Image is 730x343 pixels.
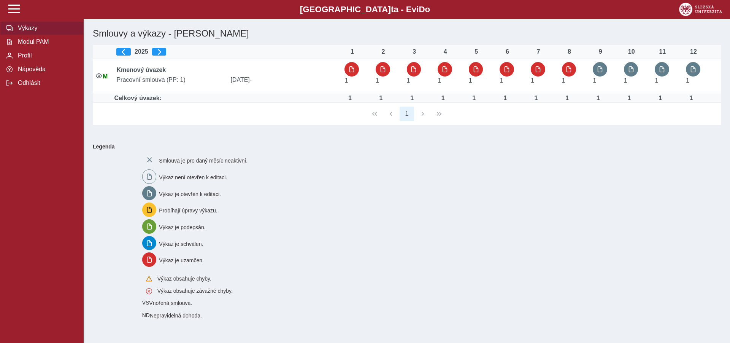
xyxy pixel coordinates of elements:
div: 3 [407,48,422,55]
div: Úvazek : 8 h / den. 40 h / týden. [590,95,606,102]
span: - [250,77,252,83]
span: Smlouva vnořená do kmene [142,312,150,318]
div: 11 [655,48,670,55]
div: Úvazek : 8 h / den. 40 h / týden. [497,95,513,102]
span: [DATE] [227,77,341,83]
td: Celkový úvazek: [113,94,341,103]
span: Profil [16,52,77,59]
span: Úvazek : 8 h / den. 40 h / týden. [562,77,565,84]
div: 7 [531,48,546,55]
div: 10 [624,48,639,55]
span: Modul PAM [16,38,77,45]
div: 4 [438,48,453,55]
span: Úvazek : 8 h / den. 40 h / týden. [686,77,689,84]
span: Výkaz obsahuje závažné chyby. [157,288,233,294]
div: Úvazek : 8 h / den. 40 h / týden. [405,95,420,102]
div: 2025 [116,48,338,56]
span: Smlouva vnořená do kmene [142,300,149,306]
span: Probíhají úpravy výkazu. [159,207,217,214]
span: Výkaz je uzamčen. [159,257,204,263]
div: 12 [686,48,701,55]
button: 1 [400,107,414,121]
span: Vnořená smlouva. [149,300,192,306]
b: [GEOGRAPHIC_DATA] a - Evi [23,5,707,14]
span: Úvazek : 8 h / den. 40 h / týden. [500,77,503,84]
span: Výkaz je otevřen k editaci. [159,191,221,197]
span: Výkaz není otevřen k editaci. [159,174,227,180]
span: Výkaz obsahuje chyby. [157,276,211,282]
span: Úvazek : 8 h / den. 40 h / týden. [531,77,534,84]
div: Úvazek : 8 h / den. 40 h / týden. [373,95,389,102]
h1: Smlouvy a výkazy - [PERSON_NAME] [90,25,618,42]
div: 5 [469,48,484,55]
b: Kmenový úvazek [116,67,166,73]
span: Výkaz je schválen. [159,241,203,247]
img: logo_web_su.png [679,3,722,16]
div: Úvazek : 8 h / den. 40 h / týden. [467,95,482,102]
span: Úvazek : 8 h / den. 40 h / týden. [593,77,596,84]
span: Nápověda [16,66,77,73]
span: D [419,5,425,14]
span: Úvazek : 8 h / den. 40 h / týden. [655,77,658,84]
span: Pracovní smlouva (PP: 1) [113,77,227,83]
i: Smlouva je aktivní [96,73,102,79]
div: 8 [562,48,577,55]
span: Úvazek : 8 h / den. 40 h / týden. [438,77,441,84]
div: Úvazek : 8 h / den. 40 h / týden. [622,95,637,102]
span: t [391,5,394,14]
div: 6 [500,48,515,55]
span: Výkaz je podepsán. [159,224,205,230]
div: 1 [344,48,360,55]
div: Úvazek : 8 h / den. 40 h / týden. [342,95,357,102]
span: Údaje souhlasí s údaji v Magionu [103,73,108,80]
div: 2 [376,48,391,55]
span: Úvazek : 8 h / den. 40 h / týden. [624,77,627,84]
b: Legenda [90,140,718,153]
span: Výkazy [16,25,77,32]
span: Úvazek : 8 h / den. 40 h / týden. [469,77,472,84]
div: Úvazek : 8 h / den. 40 h / týden. [528,95,544,102]
div: Úvazek : 8 h / den. 40 h / týden. [652,95,668,102]
span: Smlouva je pro daný měsíc neaktivní. [159,158,248,164]
div: Úvazek : 8 h / den. 40 h / týden. [435,95,451,102]
span: o [425,5,430,14]
span: Nepravidelná dohoda. [150,313,202,319]
span: Úvazek : 8 h / den. 40 h / týden. [407,77,410,84]
span: Odhlásit [16,80,77,86]
span: Úvazek : 8 h / den. 40 h / týden. [376,77,379,84]
div: Úvazek : 8 h / den. 40 h / týden. [684,95,699,102]
div: 9 [593,48,608,55]
span: Úvazek : 8 h / den. 40 h / týden. [344,77,348,84]
div: Úvazek : 8 h / den. 40 h / týden. [560,95,575,102]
